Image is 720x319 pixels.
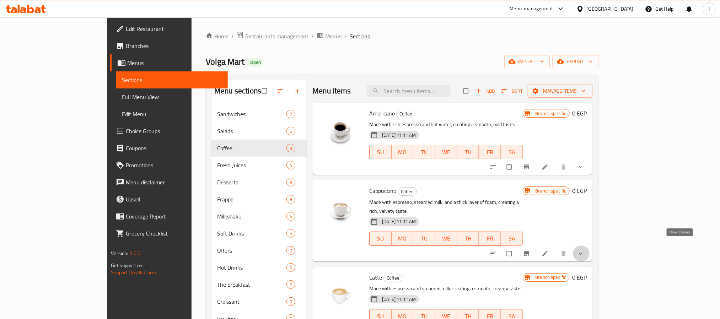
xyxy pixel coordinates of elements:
div: The breakfast0 [211,276,307,293]
button: Branch-specific-item [519,159,536,175]
li: / [311,32,314,40]
h2: Menu items [312,86,351,96]
span: Milkshake [217,212,286,221]
li: / [231,32,234,40]
button: FR [479,232,501,246]
button: SU [369,145,392,159]
span: Version: [111,249,128,258]
span: Offers [217,246,286,255]
span: Branch specific [532,110,569,117]
span: Restaurants management [245,32,308,40]
span: Sections [122,76,222,84]
span: Coupons [126,144,222,152]
div: items [286,246,295,255]
a: Full Menu View [116,88,227,106]
span: 8 [287,196,295,203]
img: Cappuccino [318,186,364,231]
div: items [286,280,295,289]
span: Desserts [217,178,286,186]
button: SA [501,145,523,159]
span: Sandwiches [217,110,286,118]
button: SA [501,232,523,246]
span: MO [394,233,411,244]
div: items [286,161,295,169]
span: Coverage Report [126,212,222,221]
span: Fresh Juices [217,161,286,169]
span: Menus [127,59,222,67]
a: Grocery Checklist [110,225,227,242]
span: WE [438,147,455,157]
a: Choice Groups [110,123,227,140]
div: items [286,212,295,221]
span: Edit Restaurant [126,25,222,33]
span: [DATE] 11:11 AM [379,218,419,225]
button: delete [556,246,573,261]
span: Add item [474,86,497,97]
span: Americano [369,108,395,119]
span: Upsell [126,195,222,204]
div: items [286,229,295,238]
span: Full Menu View [122,93,222,101]
button: Add [474,86,497,97]
h6: 0 EGP [573,272,587,282]
a: Edit menu item [542,250,550,257]
span: SU [372,147,389,157]
span: Branch specific [532,188,569,194]
span: Add [476,87,495,95]
span: Coffee [398,188,417,196]
span: FR [482,147,498,157]
span: Frappe [217,195,286,204]
div: items [286,110,295,118]
p: Made with espresso, steamed milk, and a thick layer of foam, creating a rich, velvety taste. [369,198,523,216]
a: Coupons [110,140,227,157]
span: 6 [287,213,295,220]
span: Coffee [397,110,415,118]
span: 7 [287,111,295,118]
span: Croissant [217,297,286,306]
span: import [510,57,544,66]
span: 5 [287,128,295,135]
h6: 0 EGP [573,186,587,196]
div: Milkshake6 [211,208,307,225]
span: Grocery Checklist [126,229,222,238]
div: Coffee [398,187,417,196]
span: FR [482,233,498,244]
span: Cappuccino [369,185,396,196]
span: TU [416,147,432,157]
button: TU [413,232,435,246]
span: Soft Drinks [217,229,286,238]
button: FR [479,145,501,159]
a: Edit Menu [116,106,227,123]
span: Sort [501,87,523,95]
div: Hot Drinks0 [211,259,307,276]
a: Menus [110,54,227,71]
div: Fresh Juices4 [211,157,307,174]
a: Menu disclaimer [110,174,227,191]
button: show more [573,246,590,261]
span: Latte [369,272,382,283]
button: WE [435,232,457,246]
span: 5 [287,230,295,237]
div: Sandwiches7 [211,106,307,123]
button: TU [413,145,435,159]
button: export [553,55,598,68]
div: [GEOGRAPHIC_DATA] [587,5,634,13]
span: [DATE] 11:11 AM [379,296,419,303]
span: 0 [287,281,295,288]
div: Salads5 [211,123,307,140]
span: Sort sections [273,83,290,99]
span: Select to update [503,160,517,174]
button: MO [392,232,414,246]
span: SU [372,233,389,244]
h6: 0 EGP [573,108,587,118]
div: Coffee [396,110,415,118]
button: TH [457,145,479,159]
span: TH [460,147,477,157]
div: items [286,144,295,152]
span: Sections [350,32,370,40]
div: Hot Drinks [217,263,286,272]
div: Desserts8 [211,174,307,191]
